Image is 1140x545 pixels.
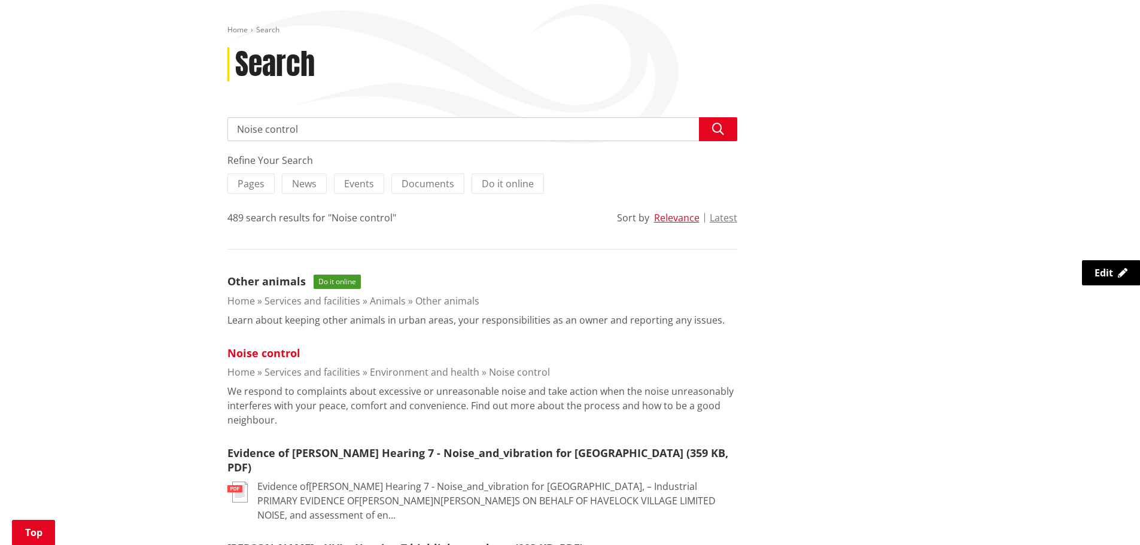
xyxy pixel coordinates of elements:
div: 489 search results for "Noise control" [227,211,396,225]
button: Latest [710,212,737,223]
a: Noise control [489,366,550,379]
a: Noise control [227,346,300,360]
h1: Search [235,47,315,82]
span: News [292,177,317,190]
a: Top [12,520,55,545]
a: Other animals [415,294,479,307]
a: Home [227,25,248,35]
p: Evidence of[PERSON_NAME] Hearing 7 - Noise_and_vibration for [GEOGRAPHIC_DATA], – Industrial PRIM... [257,479,737,522]
a: Evidence of [PERSON_NAME] Hearing 7 - Noise_and_vibration for [GEOGRAPHIC_DATA] (359 KB, PDF) [227,446,728,475]
a: Animals [370,294,406,307]
span: Documents [402,177,454,190]
span: Pages [238,177,265,190]
a: Home [227,294,255,307]
a: Environment and health [370,366,479,379]
span: Do it online [482,177,534,190]
button: Relevance [654,212,700,223]
span: Events [344,177,374,190]
iframe: Messenger Launcher [1085,495,1128,538]
div: Sort by [617,211,649,225]
nav: breadcrumb [227,25,913,35]
p: We respond to complaints about excessive or unreasonable noise and take action when the noise unr... [227,384,737,427]
a: Services and facilities [265,294,360,307]
span: Search [256,25,279,35]
p: Learn about keeping other animals in urban areas, your responsibilities as an owner and reporting... [227,313,725,327]
span: Edit [1095,266,1113,279]
a: Edit [1082,260,1140,285]
span: Do it online [314,275,361,289]
a: Home [227,366,255,379]
div: Refine Your Search [227,153,737,168]
a: Services and facilities [265,366,360,379]
a: Other animals [227,274,306,288]
input: Search input [227,117,737,141]
img: document-pdf.svg [227,482,248,503]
